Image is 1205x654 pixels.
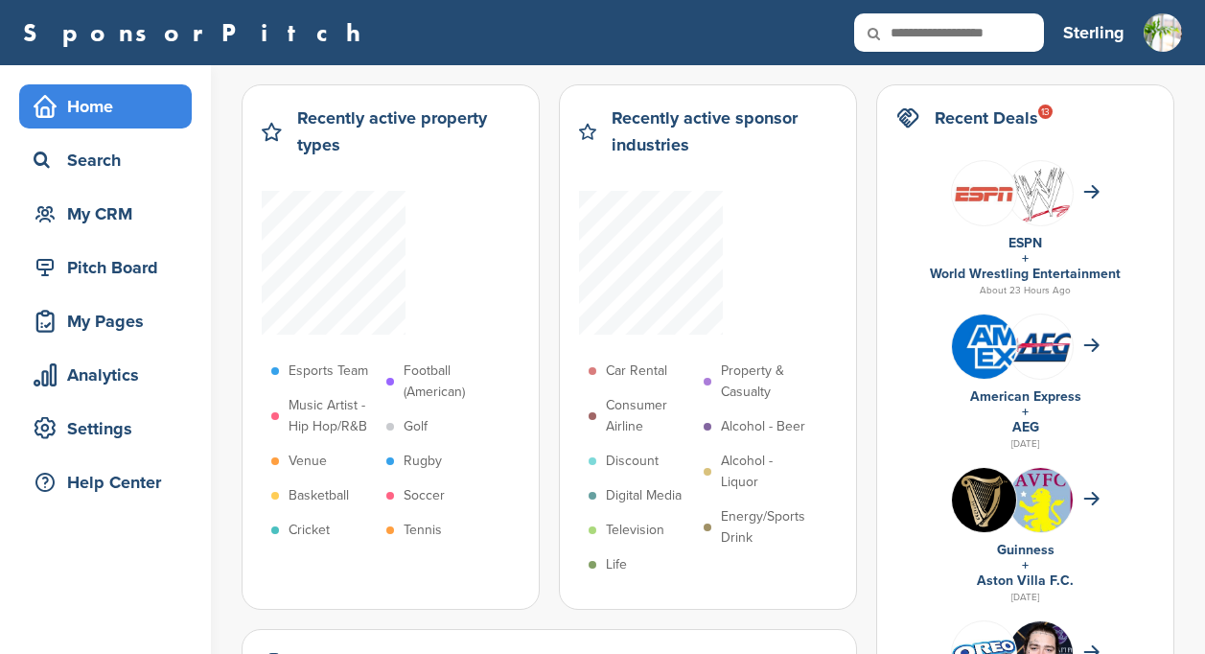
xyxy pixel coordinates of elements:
a: Pitch Board [19,245,192,290]
a: Analytics [19,353,192,397]
p: Venue [289,451,327,472]
div: 13 [1038,105,1053,119]
a: Search [19,138,192,182]
p: Esports Team [289,361,368,382]
p: Car Rental [606,361,667,382]
p: Television [606,520,664,541]
h3: Sterling [1063,19,1124,46]
p: Cricket [289,520,330,541]
p: Life [606,554,627,575]
p: Soccer [404,485,445,506]
a: Settings [19,407,192,451]
div: Help Center [29,465,192,500]
p: Basketball [289,485,349,506]
p: Music Artist - Hip Hop/R&B [289,395,377,437]
div: My Pages [29,304,192,339]
img: Open uri20141112 64162 12gd62f?1415806146 [1008,161,1073,230]
div: Search [29,143,192,177]
div: [DATE] [896,589,1154,606]
div: [DATE] [896,435,1154,453]
a: ESPN [1008,235,1042,251]
img: Data?1415810237 [1008,468,1073,560]
div: About 23 Hours Ago [896,282,1154,299]
a: Home [19,84,192,128]
a: + [1022,250,1029,267]
div: Home [29,89,192,124]
div: Pitch Board [29,250,192,285]
a: World Wrestling Entertainment [930,266,1121,282]
img: 13524564 10153758406911519 7648398964988343964 n [952,468,1016,532]
div: My CRM [29,197,192,231]
p: Tennis [404,520,442,541]
h2: Recently active property types [297,105,520,158]
a: + [1022,557,1029,573]
a: My Pages [19,299,192,343]
a: Aston Villa F.C. [977,572,1074,589]
p: Consumer Airline [606,395,694,437]
div: Analytics [29,358,192,392]
h2: Recent Deals [935,105,1038,131]
a: Sterling [1063,12,1124,54]
img: Screen shot 2016 05 05 at 12.09.31 pm [952,180,1016,206]
p: Property & Casualty [721,361,809,403]
p: Alcohol - Liquor [721,451,809,493]
a: Guinness [997,542,1054,558]
img: Amex logo [952,315,1016,379]
p: Rugby [404,451,442,472]
p: Digital Media [606,485,682,506]
a: + [1022,404,1029,420]
p: Alcohol - Beer [721,416,805,437]
div: Settings [29,411,192,446]
a: American Express [970,388,1081,405]
h2: Recently active sponsor industries [612,105,837,158]
p: Energy/Sports Drink [721,506,809,549]
p: Golf [404,416,428,437]
a: Help Center [19,460,192,504]
a: AEG [1012,419,1039,435]
p: Discount [606,451,659,472]
p: Football (American) [404,361,492,403]
img: Open uri20141112 64162 1t4610c?1415809572 [1008,330,1073,362]
a: My CRM [19,192,192,236]
a: SponsorPitch [23,20,373,45]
